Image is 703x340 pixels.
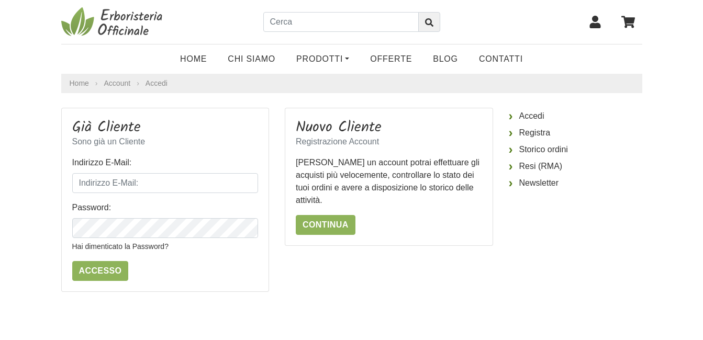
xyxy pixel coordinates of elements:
h3: Già Cliente [72,119,259,137]
a: Storico ordini [509,141,642,158]
label: Indirizzo E-Mail: [72,156,132,169]
a: Accedi [509,108,642,124]
input: Cerca [263,12,419,32]
h3: Nuovo Cliente [296,119,482,137]
a: Home [70,78,89,89]
a: Home [170,49,217,70]
label: Password: [72,201,111,214]
p: [PERSON_NAME] un account potrai effettuare gli acquisti più velocemente, controllare lo stato dei... [296,156,482,207]
a: Account [104,78,131,89]
a: Prodotti [286,49,360,70]
a: Accedi [146,79,168,87]
nav: breadcrumb [61,74,642,93]
a: Newsletter [509,175,642,191]
a: Resi (RMA) [509,158,642,175]
input: Indirizzo E-Mail: [72,173,259,193]
a: Contatti [468,49,533,70]
a: Hai dimenticato la Password? [72,242,169,251]
a: Chi Siamo [217,49,286,70]
a: Blog [422,49,468,70]
p: Registrazione Account [296,135,482,148]
a: Registra [509,124,642,141]
img: Erboristeria Officinale [61,6,166,38]
a: OFFERTE [360,49,422,70]
p: Sono già un Cliente [72,135,259,148]
a: Continua [296,215,355,235]
input: Accesso [72,261,129,281]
